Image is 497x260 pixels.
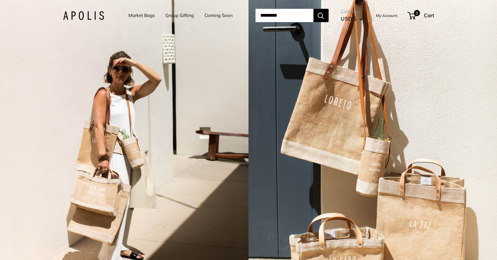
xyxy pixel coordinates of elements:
span: 0 [414,10,420,16]
span: Currency [341,7,363,16]
button: Search [313,9,329,22]
input: Search... [255,9,313,22]
span: USD $ [341,15,357,22]
a: My Account [376,12,397,19]
a: Coming Soon [205,11,233,20]
a: 0 Cart [408,11,434,20]
span: Cart [424,12,434,18]
a: Group Gifting [165,11,194,20]
a: Market Bags [128,11,155,20]
button: USD $ [341,14,363,24]
img: Apolis [63,11,104,20]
